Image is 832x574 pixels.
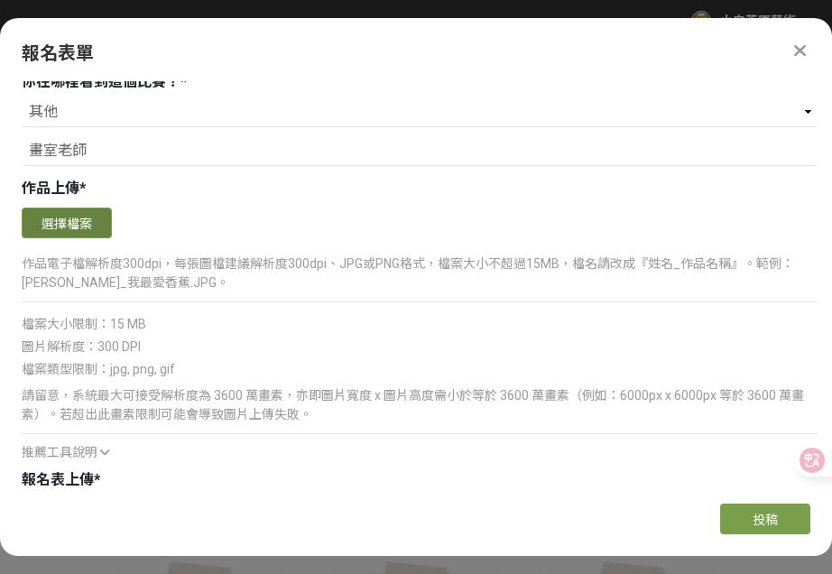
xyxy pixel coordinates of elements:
span: 檔案類型限制：jpg, png, gif [22,362,175,376]
span: 推薦工具說明 [22,445,97,459]
span: 檔案大小限制：15 MB [22,317,146,331]
span: 投稿 [753,513,778,527]
button: 投稿 [720,504,810,534]
div: 請留意，系統最大可接受解析度為 3600 萬畫素，亦即圖片寬度 x 圖片高度需小於等於 3600 萬畫素（例如：6000px x 6000px 等於 3600 萬畫素）。若超出此畫素限制可能會導... [22,386,818,424]
p: 作品電子檔解析度300dpi，每張圖檔建議解析度300dpi、JPG或PNG格式，檔案大小不超過15MB，檔名請改成『姓名_作品名稱』。範例：[PERSON_NAME]_我最愛香蕉.JPG。 [22,255,818,292]
span: 你在哪裡看到這個比賽？ [22,73,180,90]
button: 選擇檔案 [22,208,112,238]
input: 請輸入其他選項 [22,135,818,166]
span: 報名表單 [22,42,94,64]
span: 報名表上傳 [22,471,94,488]
span: 作品上傳 [22,180,79,197]
span: 圖片解析度：300 DPI [22,339,141,354]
